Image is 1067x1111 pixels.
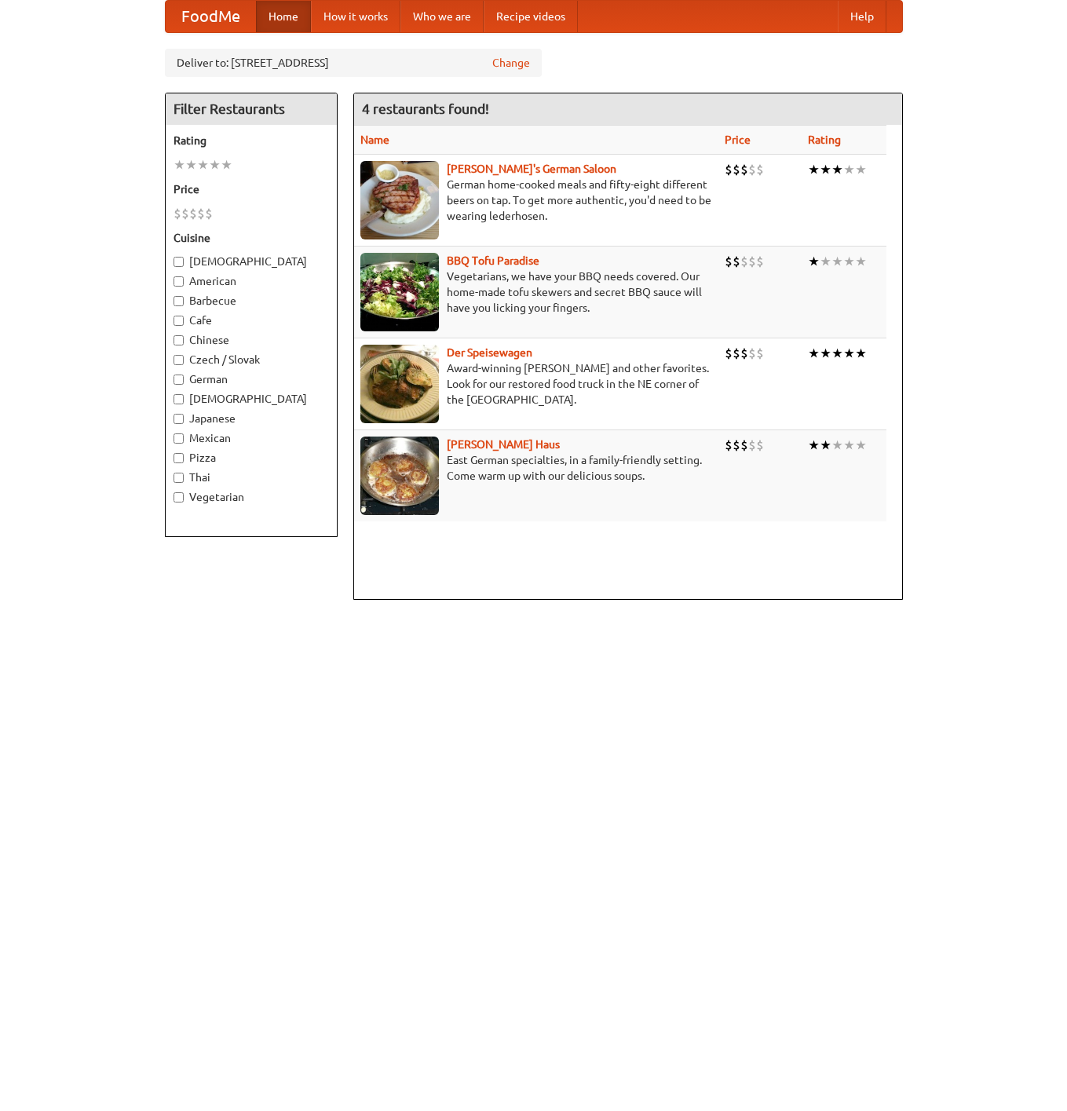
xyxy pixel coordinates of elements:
[174,489,329,505] label: Vegetarian
[221,156,232,174] li: ★
[360,133,389,146] a: Name
[360,161,439,239] img: esthers.jpg
[174,230,329,246] h5: Cuisine
[808,133,841,146] a: Rating
[174,293,329,309] label: Barbecue
[740,345,748,362] li: $
[165,49,542,77] div: Deliver to: [STREET_ADDRESS]
[174,470,329,485] label: Thai
[756,161,764,178] li: $
[174,453,184,463] input: Pizza
[174,276,184,287] input: American
[733,437,740,454] li: $
[174,332,329,348] label: Chinese
[447,438,560,451] a: [PERSON_NAME] Haus
[174,257,184,267] input: [DEMOGRAPHIC_DATA]
[256,1,311,32] a: Home
[808,253,820,270] li: ★
[843,161,855,178] li: ★
[174,394,184,404] input: [DEMOGRAPHIC_DATA]
[360,437,439,515] img: kohlhaus.jpg
[733,345,740,362] li: $
[360,253,439,331] img: tofuparadise.jpg
[725,253,733,270] li: $
[740,437,748,454] li: $
[733,161,740,178] li: $
[174,355,184,365] input: Czech / Slovak
[174,316,184,326] input: Cafe
[174,411,329,426] label: Japanese
[447,163,616,175] a: [PERSON_NAME]'s German Saloon
[855,161,867,178] li: ★
[831,437,843,454] li: ★
[838,1,886,32] a: Help
[174,450,329,466] label: Pizza
[360,360,712,407] p: Award-winning [PERSON_NAME] and other favorites. Look for our restored food truck in the NE corne...
[174,335,184,345] input: Chinese
[166,93,337,125] h4: Filter Restaurants
[174,156,185,174] li: ★
[189,205,197,222] li: $
[447,346,532,359] a: Der Speisewagen
[400,1,484,32] a: Who we are
[174,414,184,424] input: Japanese
[831,253,843,270] li: ★
[831,345,843,362] li: ★
[185,156,197,174] li: ★
[855,437,867,454] li: ★
[174,492,184,503] input: Vegetarian
[484,1,578,32] a: Recipe videos
[740,253,748,270] li: $
[748,253,756,270] li: $
[311,1,400,32] a: How it works
[725,133,751,146] a: Price
[360,345,439,423] img: speisewagen.jpg
[808,437,820,454] li: ★
[174,181,329,197] h5: Price
[174,352,329,367] label: Czech / Slovak
[756,345,764,362] li: $
[209,156,221,174] li: ★
[174,205,181,222] li: $
[820,437,831,454] li: ★
[748,437,756,454] li: $
[820,345,831,362] li: ★
[174,375,184,385] input: German
[181,205,189,222] li: $
[492,55,530,71] a: Change
[725,437,733,454] li: $
[174,391,329,407] label: [DEMOGRAPHIC_DATA]
[756,253,764,270] li: $
[197,156,209,174] li: ★
[174,430,329,446] label: Mexican
[166,1,256,32] a: FoodMe
[205,205,213,222] li: $
[174,254,329,269] label: [DEMOGRAPHIC_DATA]
[360,452,712,484] p: East German specialties, in a family-friendly setting. Come warm up with our delicious soups.
[756,437,764,454] li: $
[855,345,867,362] li: ★
[174,133,329,148] h5: Rating
[174,433,184,444] input: Mexican
[843,253,855,270] li: ★
[725,161,733,178] li: $
[820,253,831,270] li: ★
[808,345,820,362] li: ★
[174,473,184,483] input: Thai
[360,177,712,224] p: German home-cooked meals and fifty-eight different beers on tap. To get more authentic, you'd nee...
[174,296,184,306] input: Barbecue
[174,312,329,328] label: Cafe
[174,273,329,289] label: American
[725,345,733,362] li: $
[855,253,867,270] li: ★
[360,269,712,316] p: Vegetarians, we have your BBQ needs covered. Our home-made tofu skewers and secret BBQ sauce will...
[174,371,329,387] label: German
[843,345,855,362] li: ★
[831,161,843,178] li: ★
[197,205,205,222] li: $
[740,161,748,178] li: $
[447,254,539,267] a: BBQ Tofu Paradise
